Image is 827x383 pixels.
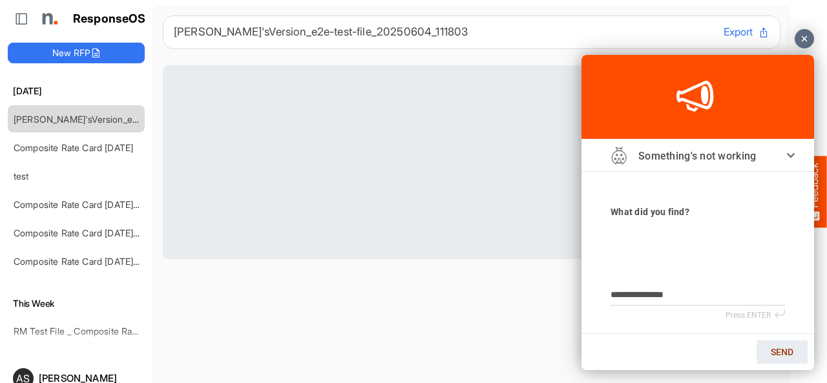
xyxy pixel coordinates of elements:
[14,256,167,267] a: Composite Rate Card [DATE]_smaller
[8,296,145,311] h6: This Week
[163,65,780,259] div: Loading RFP
[14,227,167,238] a: Composite Rate Card [DATE]_smaller
[36,6,61,32] img: Northell
[174,26,713,37] h6: [PERSON_NAME]'sVersion_e2e-test-file_20250604_111803
[14,326,194,336] a: RM Test File _ Composite Rate Card [DATE]
[14,142,133,153] a: Composite Rate Card [DATE]
[8,84,145,98] h6: [DATE]
[581,55,814,370] iframe: Feedback Widget
[14,171,29,181] a: test
[39,373,140,383] div: [PERSON_NAME]
[8,43,145,63] button: New RFP
[14,199,167,210] a: Composite Rate Card [DATE]_smaller
[724,24,769,41] button: Export
[73,12,146,26] h1: ResponseOS
[14,114,256,125] a: [PERSON_NAME]'sVersion_e2e-test-file_20250604_111803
